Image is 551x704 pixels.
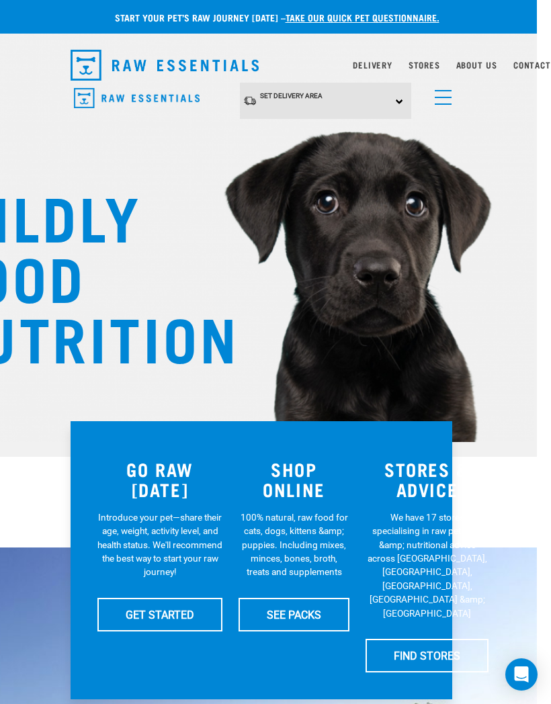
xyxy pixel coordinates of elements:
[71,50,259,81] img: Raw Essentials Logo
[260,92,323,99] span: Set Delivery Area
[366,639,489,672] a: FIND STORES
[239,598,349,631] a: SEE PACKS
[366,511,489,620] p: We have 17 stores specialising in raw pet food &amp; nutritional advice across [GEOGRAPHIC_DATA],...
[239,459,349,500] h3: SHOP ONLINE
[456,62,497,67] a: About Us
[60,44,463,86] nav: dropdown navigation
[239,511,349,579] p: 100% natural, raw food for cats, dogs, kittens &amp; puppies. Including mixes, minces, bones, bro...
[97,598,222,631] a: GET STARTED
[409,62,440,67] a: Stores
[97,511,222,579] p: Introduce your pet—share their age, weight, activity level, and health status. We'll recommend th...
[353,62,392,67] a: Delivery
[505,658,538,691] div: Open Intercom Messenger
[97,459,222,500] h3: GO RAW [DATE]
[74,88,200,109] img: Raw Essentials Logo
[513,62,551,67] a: Contact
[366,459,489,500] h3: STORES & ADVICE
[286,15,439,19] a: take our quick pet questionnaire.
[243,95,257,106] img: van-moving.png
[428,82,452,106] a: menu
